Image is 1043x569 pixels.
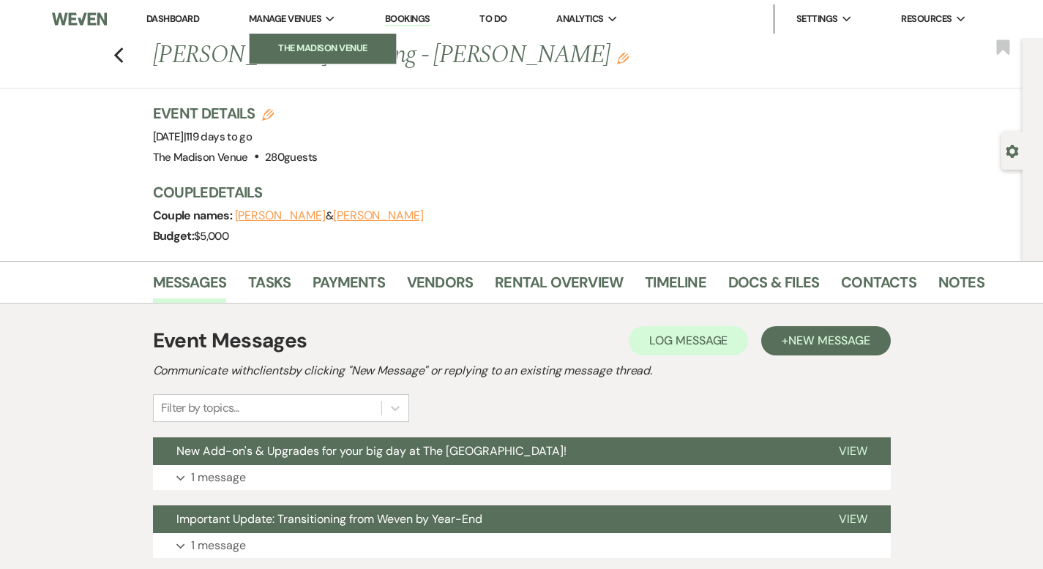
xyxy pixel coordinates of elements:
img: Weven Logo [52,4,107,34]
a: To Do [479,12,506,25]
h1: Event Messages [153,325,307,356]
a: Contacts [841,271,916,303]
span: Analytics [556,12,603,26]
button: View [815,505,891,533]
a: Messages [153,271,227,303]
a: Payments [313,271,385,303]
button: Open lead details [1006,143,1019,157]
p: 1 message [191,468,246,487]
span: Manage Venues [249,12,321,26]
span: Log Message [649,333,728,348]
button: 1 message [153,465,891,490]
button: View [815,437,891,465]
button: Log Message [629,326,748,355]
span: Important Update: Transitioning from Weven by Year-End [176,511,482,527]
li: The Madison Venue [257,41,389,56]
div: Filter by topics... [161,399,239,417]
span: [DATE] [153,129,253,144]
span: 119 days to go [186,129,252,144]
span: Resources [901,12,952,26]
p: 1 message [191,536,246,555]
span: New Message [788,333,870,348]
span: New Add-on's & Upgrades for your big day at The [GEOGRAPHIC_DATA]! [176,443,567,459]
button: [PERSON_NAME] [333,210,424,222]
button: +New Message [761,326,890,355]
button: [PERSON_NAME] [235,210,326,222]
button: Important Update: Transitioning from Weven by Year-End [153,505,815,533]
button: New Add-on's & Upgrades for your big day at The [GEOGRAPHIC_DATA]! [153,437,815,465]
span: Settings [796,12,838,26]
span: 280 guests [265,150,317,165]
h1: [PERSON_NAME] Wedding - [PERSON_NAME] [153,38,809,73]
a: Vendors [407,271,473,303]
h3: Couple Details [153,182,973,203]
button: 1 message [153,533,891,558]
a: Timeline [645,271,706,303]
span: $5,000 [194,229,228,244]
button: Edit [617,51,629,64]
a: Tasks [248,271,291,303]
span: View [839,511,867,527]
span: & [235,208,424,223]
a: Rental Overview [495,271,623,303]
a: Notes [938,271,984,303]
a: Docs & Files [728,271,819,303]
h3: Event Details [153,103,318,124]
span: Budget: [153,228,195,244]
h2: Communicate with clients by clicking "New Message" or replying to an existing message thread. [153,362,891,380]
span: | [184,129,252,144]
span: Couple names: [153,208,235,223]
span: The Madison Venue [153,150,248,165]
a: Dashboard [146,12,199,25]
a: The Madison Venue [250,34,396,63]
a: Bookings [385,12,430,26]
span: View [839,443,867,459]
